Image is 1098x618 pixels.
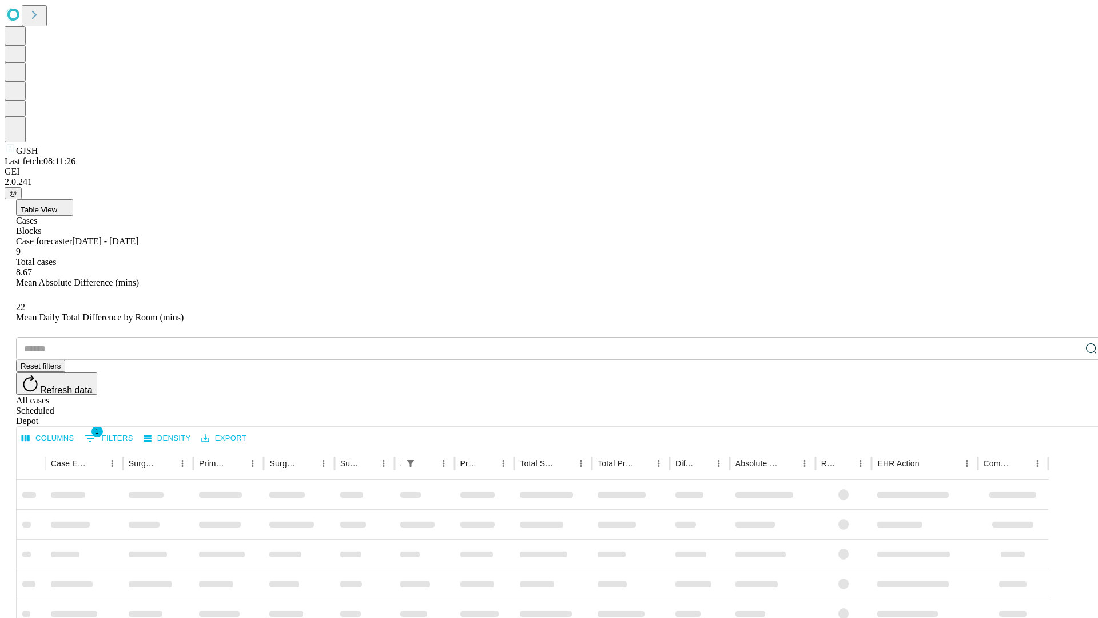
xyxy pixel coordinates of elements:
[9,189,17,197] span: @
[675,459,694,468] div: Difference
[21,205,57,214] span: Table View
[573,455,589,472] button: Menu
[403,455,419,472] div: 1 active filter
[400,459,401,468] div: Scheduled In Room Duration
[199,459,228,468] div: Primary Service
[141,430,194,447] button: Density
[16,257,56,267] span: Total cases
[360,455,376,472] button: Sort
[16,146,38,156] span: GJSH
[1013,455,1029,472] button: Sort
[921,455,937,472] button: Sort
[91,426,103,437] span: 1
[19,430,77,447] button: Select columns
[651,455,667,472] button: Menu
[959,455,975,472] button: Menu
[420,455,436,472] button: Sort
[198,430,249,447] button: Export
[5,177,1093,187] div: 2.0.241
[557,455,573,472] button: Sort
[635,455,651,472] button: Sort
[460,459,479,468] div: Predicted In Room Duration
[1029,455,1045,472] button: Menu
[340,459,359,468] div: Surgery Date
[245,455,261,472] button: Menu
[984,459,1012,468] div: Comments
[695,455,711,472] button: Sort
[158,455,174,472] button: Sort
[711,455,727,472] button: Menu
[403,455,419,472] button: Show filters
[16,267,32,277] span: 8.67
[316,455,332,472] button: Menu
[837,455,853,472] button: Sort
[21,362,61,370] span: Reset filters
[821,459,836,468] div: Resolved in EHR
[853,455,869,472] button: Menu
[479,455,495,472] button: Sort
[129,459,157,468] div: Surgeon Name
[174,455,190,472] button: Menu
[781,455,797,472] button: Sort
[16,247,21,256] span: 9
[16,372,97,395] button: Refresh data
[269,459,298,468] div: Surgery Name
[16,302,25,312] span: 22
[598,459,634,468] div: Total Predicted Duration
[229,455,245,472] button: Sort
[797,455,813,472] button: Menu
[82,429,136,447] button: Show filters
[16,278,139,287] span: Mean Absolute Difference (mins)
[72,236,138,246] span: [DATE] - [DATE]
[5,167,1093,177] div: GEI
[436,455,452,472] button: Menu
[300,455,316,472] button: Sort
[16,199,73,216] button: Table View
[16,360,65,372] button: Reset filters
[5,187,22,199] button: @
[16,312,184,322] span: Mean Daily Total Difference by Room (mins)
[40,385,93,395] span: Refresh data
[88,455,104,472] button: Sort
[5,156,75,166] span: Last fetch: 08:11:26
[16,236,72,246] span: Case forecaster
[495,455,511,472] button: Menu
[376,455,392,472] button: Menu
[877,459,919,468] div: EHR Action
[520,459,556,468] div: Total Scheduled Duration
[51,459,87,468] div: Case Epic Id
[735,459,779,468] div: Absolute Difference
[104,455,120,472] button: Menu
